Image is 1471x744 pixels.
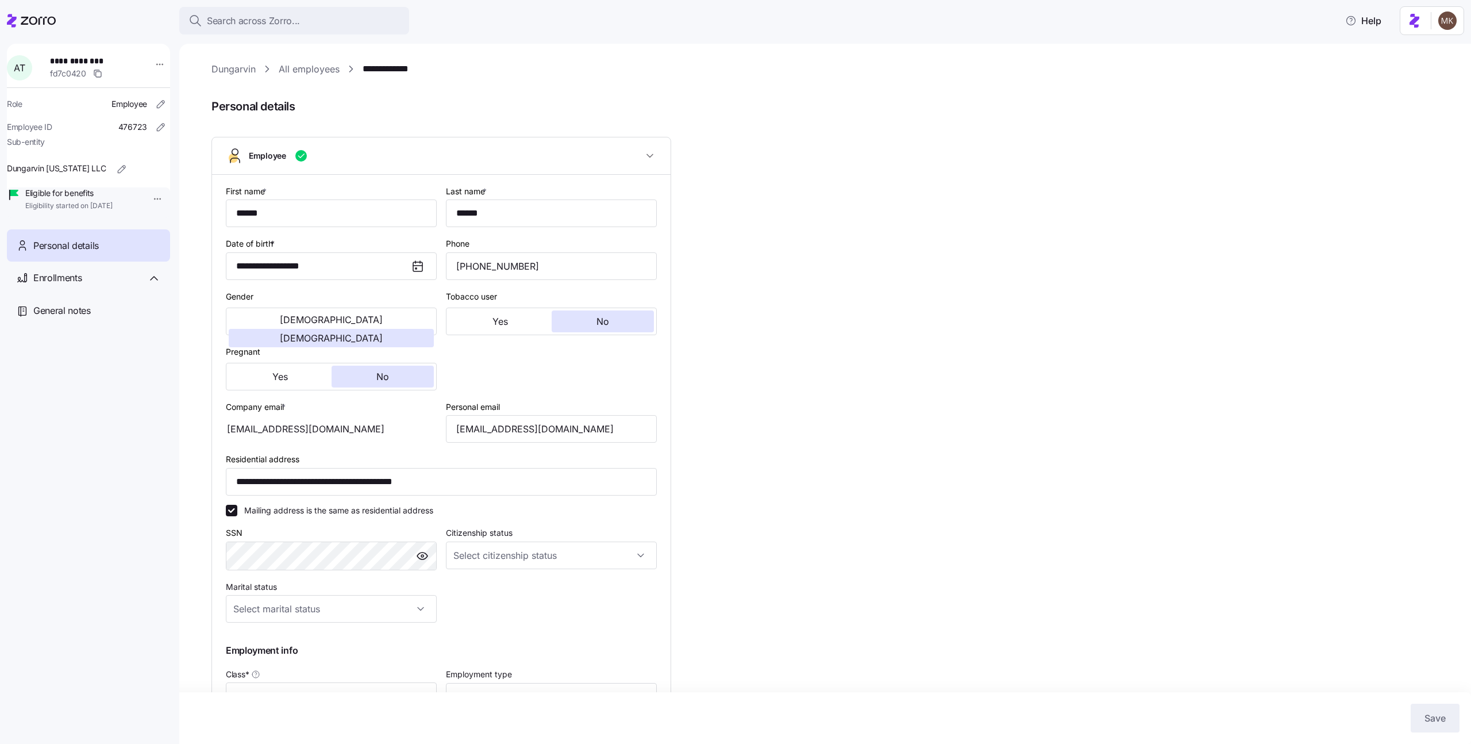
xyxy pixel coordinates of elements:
[50,68,86,79] span: fd7c0420
[25,201,113,211] span: Eligibility started on [DATE]
[179,7,409,34] button: Search across Zorro...
[446,401,500,413] label: Personal email
[1424,711,1446,725] span: Save
[118,121,147,133] span: 476723
[7,163,106,174] span: Dungarvin [US_STATE] LLC
[211,97,1455,116] span: Personal details
[226,682,437,710] input: Class
[446,527,513,539] label: Citizenship status
[446,683,657,711] input: Select employment type
[446,237,469,250] label: Phone
[249,150,286,162] span: Employee
[226,290,253,303] label: Gender
[446,415,657,443] input: Email
[446,542,657,569] input: Select citizenship status
[7,98,22,110] span: Role
[280,333,383,343] span: [DEMOGRAPHIC_DATA]
[1411,704,1460,733] button: Save
[226,643,298,658] span: Employment info
[446,252,657,280] input: Phone
[14,63,25,72] span: A T
[237,505,433,516] label: Mailing address is the same as residential address
[226,185,269,198] label: First name
[1336,9,1391,32] button: Help
[226,453,299,466] label: Residential address
[279,62,340,76] a: All employees
[33,271,82,285] span: Enrollments
[226,346,260,358] label: Pregnant
[226,669,249,680] span: Class *
[111,98,147,110] span: Employee
[596,317,609,326] span: No
[207,14,300,28] span: Search across Zorro...
[446,185,489,198] label: Last name
[492,317,508,326] span: Yes
[211,62,256,76] a: Dungarvin
[1438,11,1457,30] img: 5ab780eebedb11a070f00e4a129a1a32
[272,372,288,381] span: Yes
[212,137,671,175] button: Employee
[226,581,277,593] label: Marital status
[33,304,91,318] span: General notes
[226,237,277,250] label: Date of birth
[7,136,45,148] span: Sub-entity
[226,401,288,413] label: Company email
[280,315,383,324] span: [DEMOGRAPHIC_DATA]
[376,372,389,381] span: No
[446,290,497,303] label: Tobacco user
[226,527,242,539] label: SSN
[7,121,52,133] span: Employee ID
[226,595,437,623] input: Select marital status
[1345,14,1381,28] span: Help
[25,187,113,199] span: Eligible for benefits
[33,239,99,253] span: Personal details
[446,668,512,681] label: Employment type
